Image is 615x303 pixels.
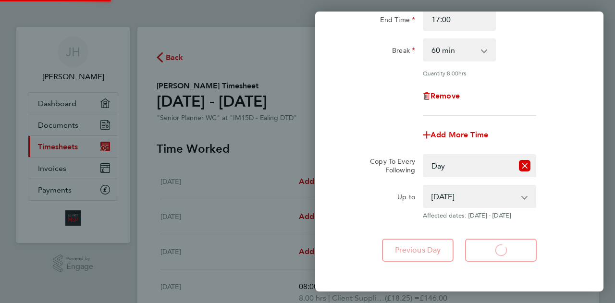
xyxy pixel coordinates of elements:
[423,92,460,100] button: Remove
[519,155,530,176] button: Reset selection
[380,15,415,27] label: End Time
[430,91,460,100] span: Remove
[447,69,458,77] span: 8.00
[423,131,488,139] button: Add More Time
[430,130,488,139] span: Add More Time
[362,157,415,174] label: Copy To Every Following
[423,69,536,77] div: Quantity: hrs
[392,46,415,58] label: Break
[423,212,536,219] span: Affected dates: [DATE] - [DATE]
[397,193,415,204] label: Up to
[423,8,496,31] input: E.g. 18:00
